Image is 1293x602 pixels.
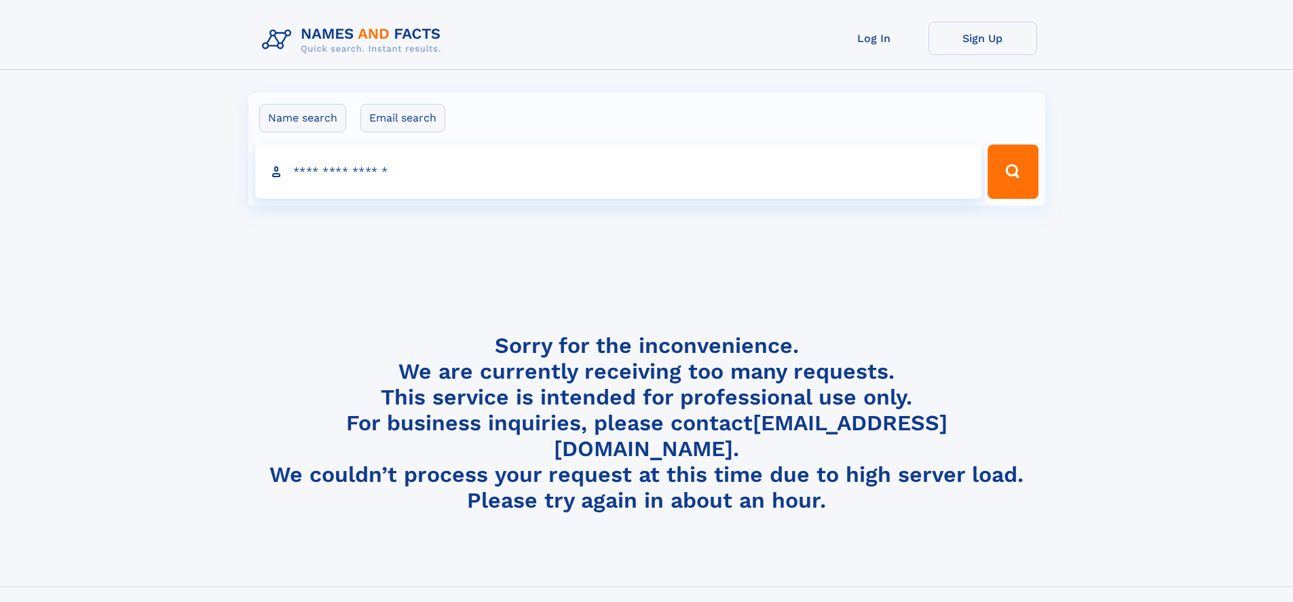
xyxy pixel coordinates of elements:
[259,104,346,132] label: Name search
[820,22,929,55] a: Log In
[257,22,452,58] img: Logo Names and Facts
[257,333,1037,514] h4: Sorry for the inconvenience. We are currently receiving too many requests. This service is intend...
[988,145,1038,199] button: Search Button
[360,104,445,132] label: Email search
[554,410,948,462] a: [EMAIL_ADDRESS][DOMAIN_NAME]
[929,22,1037,55] a: Sign Up
[255,145,982,199] input: search input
